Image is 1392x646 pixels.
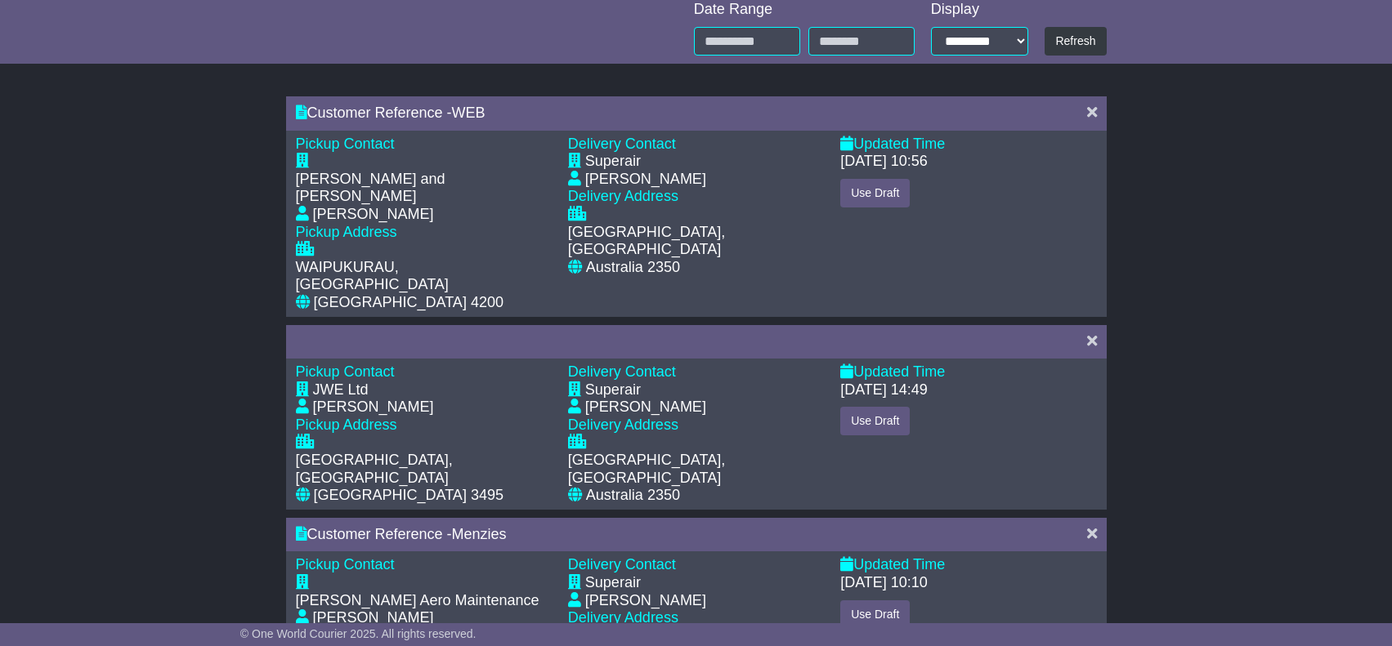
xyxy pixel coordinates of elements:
div: [GEOGRAPHIC_DATA], [GEOGRAPHIC_DATA] [296,452,552,487]
div: [PERSON_NAME] [585,592,706,610]
div: [GEOGRAPHIC_DATA] 4200 [314,294,504,312]
span: Pickup Contact [296,363,395,380]
div: [GEOGRAPHIC_DATA] 3495 [314,487,504,505]
div: [GEOGRAPHIC_DATA], [GEOGRAPHIC_DATA] [568,224,824,259]
div: Display [931,1,1029,19]
span: Pickup Contact [296,136,395,152]
span: Delivery Contact [568,363,676,380]
span: Delivery Contact [568,136,676,152]
button: Refresh [1045,27,1106,56]
div: Updated Time [840,363,1096,381]
span: Delivery Address [568,188,678,204]
div: [DATE] 10:56 [840,153,928,171]
span: WEB [452,105,486,121]
div: Updated Time [840,136,1096,154]
div: [PERSON_NAME] [313,206,434,224]
div: Superair [585,381,641,399]
div: [PERSON_NAME] and [PERSON_NAME] [296,171,552,206]
div: [PERSON_NAME] [313,609,434,627]
span: Pickup Address [296,224,397,240]
div: Customer Reference - [296,526,1071,544]
div: WAIPUKURAU, [GEOGRAPHIC_DATA] [296,259,552,294]
div: Superair [585,153,641,171]
div: [PERSON_NAME] Aero Maintenance [296,592,539,610]
div: Customer Reference - [296,105,1071,123]
span: © One World Courier 2025. All rights reserved. [240,627,477,640]
div: Superair [585,574,641,592]
span: Pickup Address [296,417,397,433]
span: Pickup Contact [296,556,395,572]
span: Delivery Address [568,417,678,433]
div: [PERSON_NAME] [585,171,706,189]
div: Australia 2350 [586,259,680,277]
span: Delivery Contact [568,556,676,572]
button: Use Draft [840,179,910,207]
div: [GEOGRAPHIC_DATA], [GEOGRAPHIC_DATA] [568,452,824,487]
div: [DATE] 10:10 [840,574,928,592]
div: Updated Time [840,556,1096,574]
div: [DATE] 14:49 [840,381,928,399]
span: Delivery Address [568,609,678,626]
button: Use Draft [840,600,910,629]
div: [PERSON_NAME] [313,399,434,417]
span: Menzies [452,526,507,542]
div: [PERSON_NAME] [585,399,706,417]
button: Use Draft [840,407,910,435]
div: Australia 2350 [586,487,680,505]
div: Date Range [694,1,915,19]
div: JWE Ltd [313,381,369,399]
